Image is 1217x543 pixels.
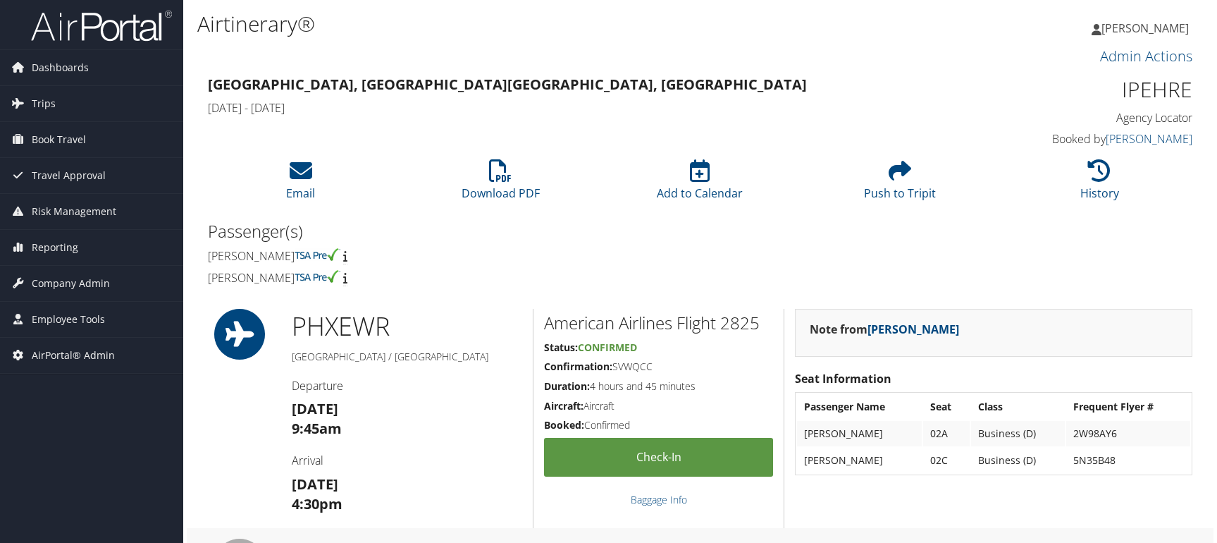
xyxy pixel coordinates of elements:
[197,9,867,39] h1: Airtinerary®
[962,110,1192,126] h4: Agency Locator
[544,360,612,373] strong: Confirmation:
[544,379,590,393] strong: Duration:
[295,270,340,283] img: tsa-precheck.png
[544,379,774,393] h5: 4 hours and 45 minutes
[962,131,1192,147] h4: Booked by
[544,399,774,413] h5: Aircraft
[32,122,86,157] span: Book Travel
[631,493,687,506] a: Baggage Info
[208,75,807,94] strong: [GEOGRAPHIC_DATA], [GEOGRAPHIC_DATA] [GEOGRAPHIC_DATA], [GEOGRAPHIC_DATA]
[797,394,922,420] th: Passenger Name
[208,219,690,243] h2: Passenger(s)
[1080,167,1119,201] a: History
[292,378,522,393] h4: Departure
[1066,394,1190,420] th: Frequent Flyer #
[292,475,338,494] strong: [DATE]
[31,9,172,42] img: airportal-logo.png
[32,86,56,121] span: Trips
[208,100,941,116] h4: [DATE] - [DATE]
[32,338,115,373] span: AirPortal® Admin
[971,421,1065,446] td: Business (D)
[1092,7,1203,49] a: [PERSON_NAME]
[867,322,959,337] a: [PERSON_NAME]
[292,309,522,344] h1: PHX EWR
[797,421,922,446] td: [PERSON_NAME]
[864,167,936,201] a: Push to Tripit
[32,50,89,85] span: Dashboards
[1106,131,1192,147] a: [PERSON_NAME]
[1066,421,1190,446] td: 2W98AY6
[544,438,774,477] a: Check-in
[32,302,105,337] span: Employee Tools
[292,453,522,468] h4: Arrival
[923,448,970,473] td: 02C
[797,448,922,473] td: [PERSON_NAME]
[962,75,1192,104] h1: IPEHRE
[208,270,690,286] h4: [PERSON_NAME]
[971,394,1065,420] th: Class
[578,341,637,354] span: Confirmed
[544,341,578,354] strong: Status:
[292,399,338,418] strong: [DATE]
[208,248,690,264] h4: [PERSON_NAME]
[1101,20,1189,36] span: [PERSON_NAME]
[544,311,774,335] h2: American Airlines Flight 2825
[1100,47,1192,66] a: Admin Actions
[32,194,116,229] span: Risk Management
[971,448,1065,473] td: Business (D)
[32,266,110,301] span: Company Admin
[544,360,774,374] h5: SVWQCC
[292,419,342,438] strong: 9:45am
[544,418,584,432] strong: Booked:
[292,350,522,364] h5: [GEOGRAPHIC_DATA] / [GEOGRAPHIC_DATA]
[1066,448,1190,473] td: 5N35B48
[295,248,340,261] img: tsa-precheck.png
[32,158,106,193] span: Travel Approval
[462,167,540,201] a: Download PDF
[923,421,970,446] td: 02A
[32,230,78,265] span: Reporting
[657,167,743,201] a: Add to Calendar
[292,494,342,513] strong: 4:30pm
[544,418,774,432] h5: Confirmed
[544,399,583,413] strong: Aircraft:
[795,371,891,386] strong: Seat Information
[923,394,970,420] th: Seat
[810,322,959,337] strong: Note from
[286,167,315,201] a: Email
